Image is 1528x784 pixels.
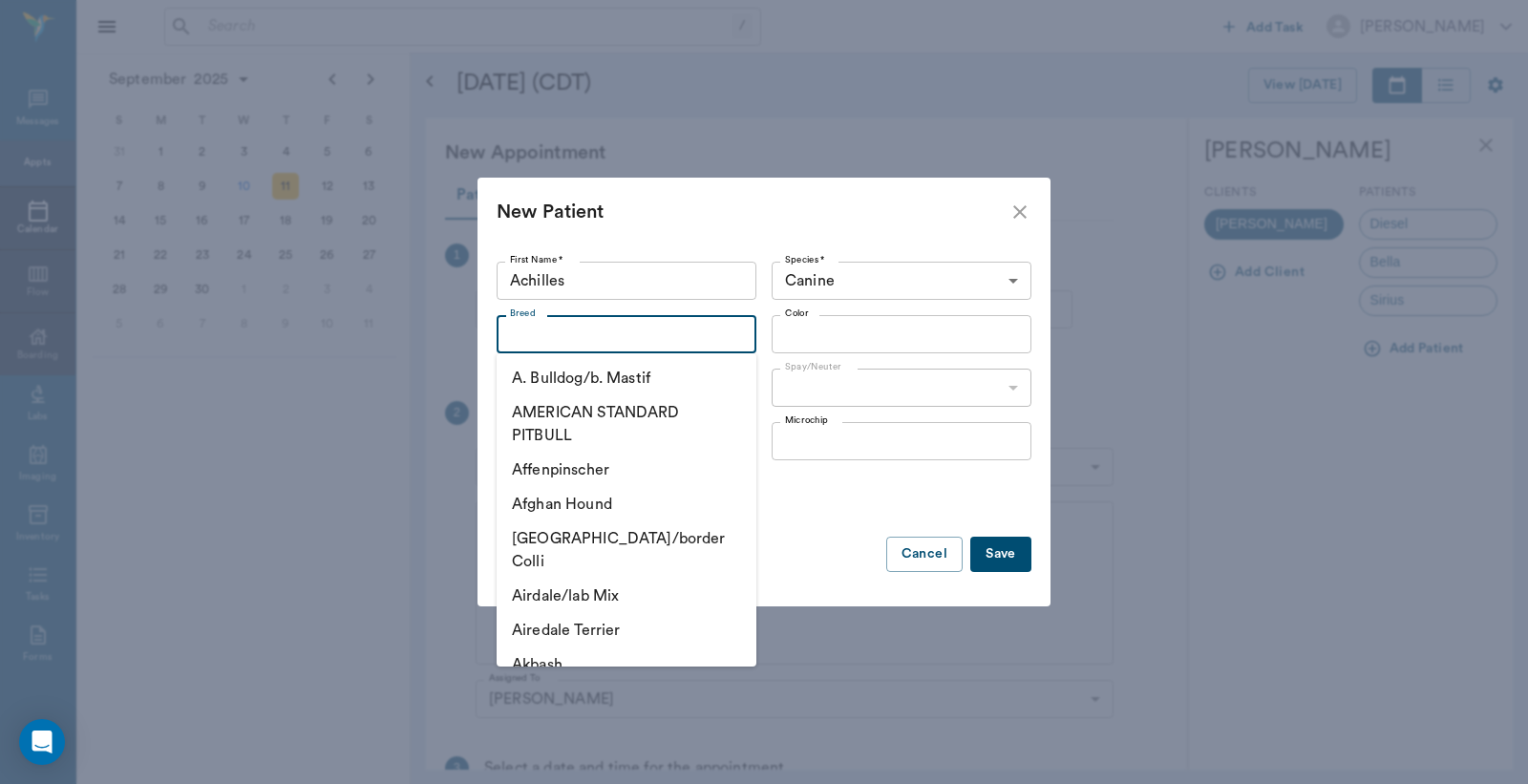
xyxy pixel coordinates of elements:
button: Cancel [886,537,963,572]
label: Microchip [785,413,828,427]
li: [GEOGRAPHIC_DATA]/border Colli [497,521,756,579]
label: Spay/Neuter [785,360,841,373]
li: Akbash [497,647,756,682]
div: New Patient [497,197,1008,227]
label: First Name * [510,253,563,266]
label: Species * [785,253,825,266]
div: Canine [772,262,1031,300]
button: Save [970,537,1031,572]
li: A. Bulldog/b. Mastif [497,361,756,395]
div: Open Intercom Messenger [19,719,65,765]
li: AMERICAN STANDARD PITBULL [497,395,756,453]
button: close [1008,201,1031,223]
li: Affenpinscher [497,453,756,487]
li: Airdale/lab Mix [497,579,756,613]
li: Afghan Hound [497,487,756,521]
label: Breed [510,307,536,320]
li: Airedale Terrier [497,613,756,647]
label: Color [785,307,808,320]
